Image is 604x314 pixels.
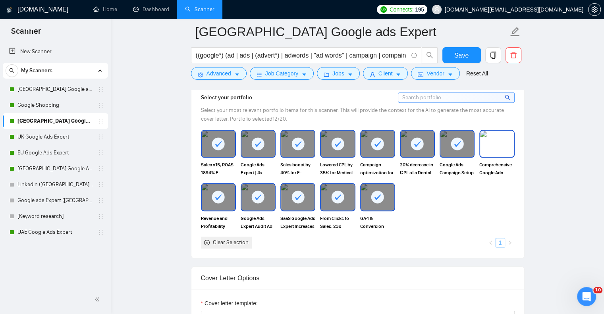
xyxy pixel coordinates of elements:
span: Google Ads Expert | 4x Ecommerce Revenue with a 40K Monthly Ad Budget [241,161,276,177]
a: [GEOGRAPHIC_DATA] Google ads Expert [17,81,93,97]
span: delete [506,52,521,59]
button: delete [506,47,521,63]
span: search [6,68,18,73]
span: holder [98,197,104,204]
span: Save [454,50,469,60]
li: My Scanners [3,63,108,240]
span: Select your most relevant portfolio items for this scanner. This will provide the context for the... [201,107,504,122]
span: Google Ads Expert Audit Ad Campaign Performance Hotel Seppl Mutters [241,214,276,230]
span: Vendor [426,69,444,78]
span: bars [257,71,262,77]
span: Google Ads Campaign Setup for B2B App in [GEOGRAPHIC_DATA] Successful Launch [440,161,475,177]
button: settingAdvancedcaret-down [191,67,247,80]
span: Scanner [5,25,47,42]
a: Google ads Expert ([GEOGRAPHIC_DATA]) no bids [17,193,93,208]
span: holder [98,118,104,124]
span: user [434,7,440,12]
span: caret-down [347,71,353,77]
input: Search Freelance Jobs... [196,50,408,60]
span: left [488,240,493,245]
span: right [508,240,512,245]
a: searchScanner [185,6,214,13]
span: holder [98,86,104,92]
a: [GEOGRAPHIC_DATA] Google Ads Expert [17,161,93,177]
span: copy [486,52,501,59]
span: holder [98,181,104,188]
span: info-circle [411,53,417,58]
span: Lowered CPL by 35% for Medical Consultancy Targeting UK Patients [320,161,355,177]
span: search [505,93,511,102]
button: barsJob Categorycaret-down [250,67,314,80]
span: user [370,71,375,77]
a: 1 [496,238,505,247]
a: Reset All [466,69,488,78]
button: copy [485,47,501,63]
span: Advanced [206,69,231,78]
img: logo [7,4,12,16]
span: Connects: [390,5,413,14]
iframe: Intercom live chat [577,287,596,306]
input: Scanner name... [195,22,508,42]
span: Jobs [332,69,344,78]
button: setting [588,3,601,16]
a: New Scanner [9,44,102,60]
li: New Scanner [3,44,108,60]
button: search [422,47,438,63]
button: right [505,238,515,247]
span: setting [198,71,203,77]
span: holder [98,213,104,220]
span: Sales boost by 40% for E-commerce in [GEOGRAPHIC_DATA] | Google Shopping Expert [280,161,315,177]
span: holder [98,229,104,235]
span: GA4 & Conversion Tracking Setup for Lawyer Lead Gen Campaign [360,214,395,230]
span: 10 [593,287,602,293]
span: Client [378,69,393,78]
button: folderJobscaret-down [317,67,360,80]
img: upwork-logo.png [380,6,387,13]
span: From Clicks to Sales: 23x Return on Ad Spend ( Google Ads ) [320,214,355,230]
a: UK Google Ads Expert [17,129,93,145]
a: [Keyword research] [17,208,93,224]
span: holder [98,134,104,140]
span: SaaS Google Ads Expert Increases Sales Demos by 75% [280,214,315,230]
span: search [422,52,437,59]
span: holder [98,102,104,108]
li: Next Page [505,238,515,247]
span: Job Category [265,69,298,78]
span: caret-down [396,71,401,77]
span: Sales x15, ROAS 1894% E-commerce Healthcare Google Ads Specialist [201,161,236,177]
span: Campaign optimization for Real Estate Investment Company | Video ads [360,161,395,177]
img: portfolio thumbnail image [480,131,513,157]
input: Search portfolio [398,92,514,102]
span: setting [589,6,600,13]
span: Select your portfolio: [201,94,254,101]
span: 20% decrease in СPL of a Dental Clinic | Google Campaign optimization [400,161,435,177]
button: left [486,238,496,247]
span: holder [98,166,104,172]
span: caret-down [234,71,240,77]
a: [GEOGRAPHIC_DATA] Google ads Expert [17,113,93,129]
a: setting [588,6,601,13]
span: caret-down [301,71,307,77]
a: EU Google Ads Expert [17,145,93,161]
span: close-circle [204,240,210,245]
a: homeHome [93,6,117,13]
button: search [6,64,18,77]
span: holder [98,150,104,156]
span: My Scanners [21,63,52,79]
a: UAE Google Ads Expert [17,224,93,240]
span: edit [510,27,520,37]
button: Save [442,47,481,63]
span: idcard [418,71,423,77]
span: Revenue and Profitability Growth [201,214,236,230]
a: Google Shopping [17,97,93,113]
span: caret-down [448,71,453,77]
button: idcardVendorcaret-down [411,67,459,80]
a: Linkedin ([GEOGRAPHIC_DATA]) no bids [17,177,93,193]
span: double-left [95,295,102,303]
li: Previous Page [486,238,496,247]
span: folder [324,71,329,77]
div: Cover Letter Options [201,267,515,289]
a: dashboardDashboard [133,6,169,13]
label: Cover letter template: [201,299,258,308]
